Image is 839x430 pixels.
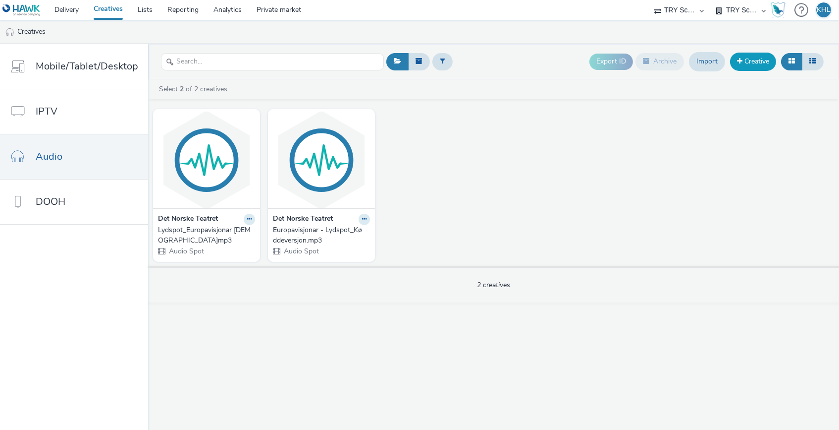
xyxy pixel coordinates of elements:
button: Grid [781,53,802,70]
span: 2 creatives [477,280,510,290]
img: Lydspot_Europavisjonar Episk.mp3 visual [156,112,258,208]
a: Hawk Academy [771,2,789,18]
strong: Det Norske Teatret [273,214,333,225]
button: Table [802,53,824,70]
a: Creative [730,53,776,70]
span: IPTV [36,104,57,119]
strong: 2 [180,84,184,94]
img: Hawk Academy [771,2,786,18]
a: Import [689,52,725,71]
span: Audio [36,149,62,164]
img: Europavisjonar - Lydspot_Køddeversjon.mp3 visual [270,112,372,208]
a: Lydspot_Europavisjonar [DEMOGRAPHIC_DATA]mp3 [158,225,255,246]
strong: Det Norske Teatret [158,214,218,225]
a: Europavisjonar - Lydspot_Køddeversjon.mp3 [273,225,370,246]
a: Select of 2 creatives [158,84,231,94]
div: KHL [817,2,831,17]
span: Audio Spot [168,246,204,256]
button: Archive [635,53,684,70]
span: DOOH [36,194,65,209]
span: Audio Spot [283,246,319,256]
button: Export ID [589,54,633,69]
img: audio [5,27,15,37]
img: undefined Logo [2,4,41,16]
div: Lydspot_Europavisjonar [DEMOGRAPHIC_DATA]mp3 [158,225,251,246]
div: Europavisjonar - Lydspot_Køddeversjon.mp3 [273,225,366,246]
input: Search... [161,53,384,70]
span: Mobile/Tablet/Desktop [36,59,138,73]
